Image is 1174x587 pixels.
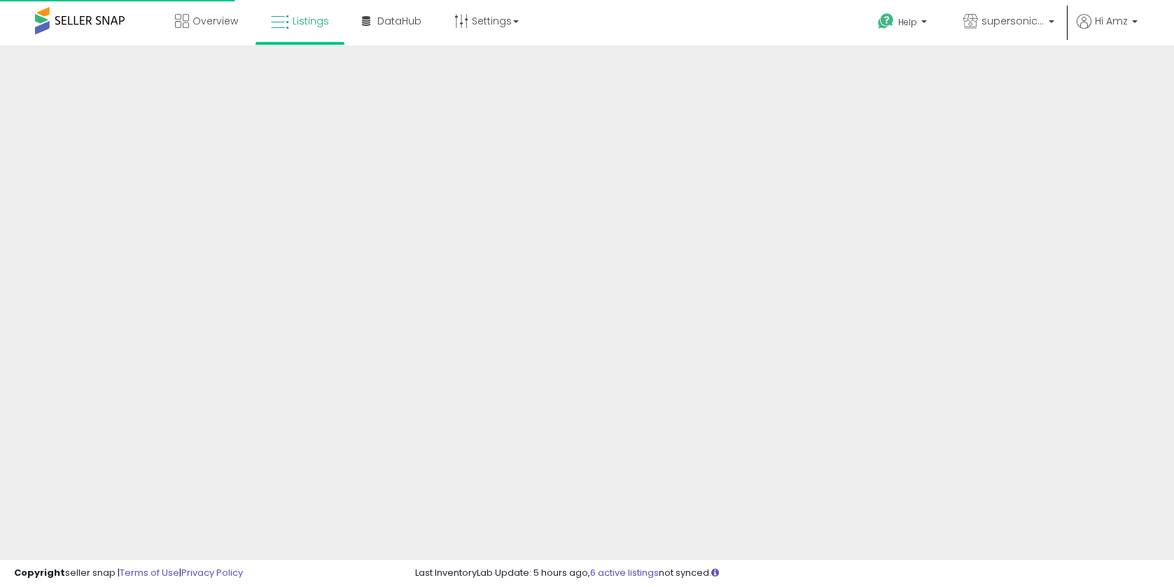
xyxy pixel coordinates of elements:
[981,14,1044,28] span: supersonic supply
[14,566,65,579] strong: Copyright
[590,566,659,579] a: 6 active listings
[898,16,917,28] span: Help
[1077,14,1138,45] a: Hi Amz
[14,567,243,580] div: seller snap | |
[1095,14,1128,28] span: Hi Amz
[120,566,179,579] a: Terms of Use
[415,567,1160,580] div: Last InventoryLab Update: 5 hours ago, not synced.
[293,14,329,28] span: Listings
[377,14,421,28] span: DataHub
[877,13,895,30] i: Get Help
[181,566,243,579] a: Privacy Policy
[711,568,719,577] i: Click here to read more about un-synced listings.
[193,14,238,28] span: Overview
[867,2,941,45] a: Help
